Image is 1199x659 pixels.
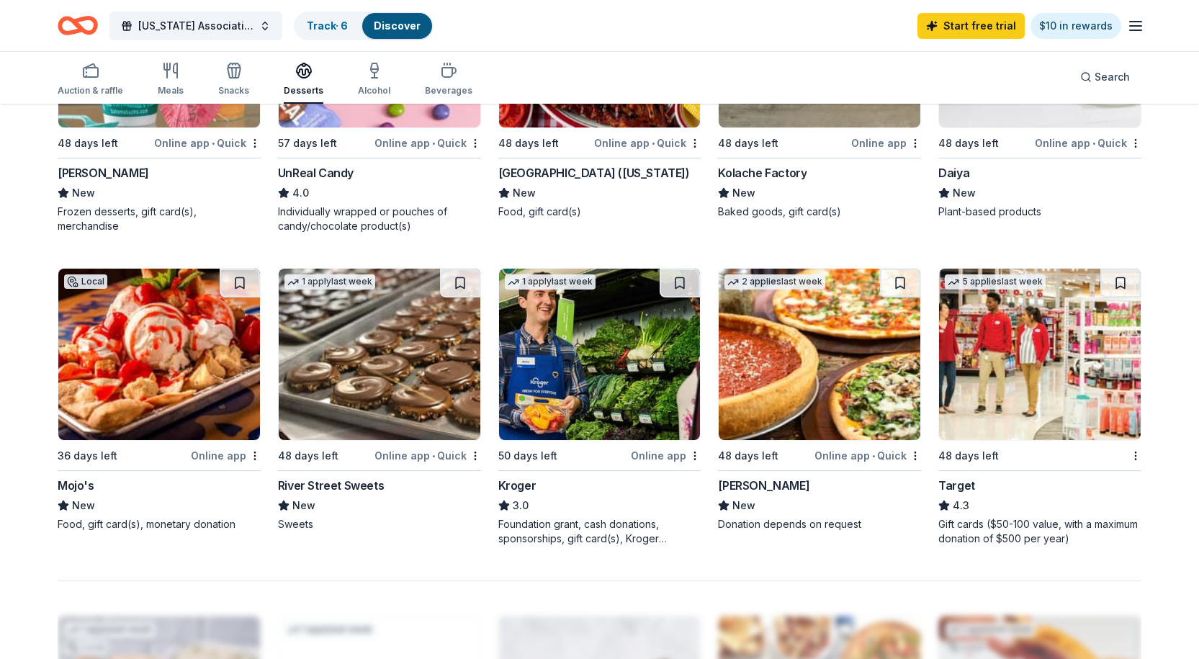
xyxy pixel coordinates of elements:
[294,12,434,40] button: Track· 6Discover
[498,517,701,546] div: Foundation grant, cash donations, sponsorships, gift card(s), Kroger products
[718,164,807,181] div: Kolache Factory
[58,447,117,465] div: 36 days left
[724,274,825,290] div: 2 applies last week
[158,85,184,97] div: Meals
[953,184,976,202] span: New
[58,135,118,152] div: 48 days left
[872,450,875,462] span: •
[58,477,94,494] div: Mojo's
[72,184,95,202] span: New
[851,134,921,152] div: Online app
[425,85,472,97] div: Beverages
[505,274,596,290] div: 1 apply last week
[498,135,559,152] div: 48 days left
[425,56,472,104] button: Beverages
[513,497,529,514] span: 3.0
[1030,13,1121,39] a: $10 in rewards
[58,85,123,97] div: Auction & raffle
[432,138,435,149] span: •
[212,138,215,149] span: •
[718,447,778,465] div: 48 days left
[292,184,309,202] span: 4.0
[652,138,655,149] span: •
[718,268,921,532] a: Image for Giordano's2 applieslast week48 days leftOnline app•Quick[PERSON_NAME]NewDonation depend...
[58,56,123,104] button: Auction & raffle
[154,134,261,152] div: Online app Quick
[278,477,384,494] div: River Street Sweets
[284,56,323,104] button: Desserts
[498,205,701,219] div: Food, gift card(s)
[58,517,261,532] div: Food, gift card(s), monetary donation
[374,447,481,465] div: Online app Quick
[718,477,809,494] div: [PERSON_NAME]
[1069,63,1141,91] button: Search
[718,135,778,152] div: 48 days left
[732,184,755,202] span: New
[58,164,149,181] div: [PERSON_NAME]
[498,268,701,546] a: Image for Kroger1 applylast week50 days leftOnline appKroger3.0Foundation grant, cash donations, ...
[278,135,337,152] div: 57 days left
[513,184,536,202] span: New
[938,164,969,181] div: Daiya
[374,19,421,32] a: Discover
[191,447,261,465] div: Online app
[718,205,921,219] div: Baked goods, gift card(s)
[938,477,975,494] div: Target
[719,269,920,440] img: Image for Giordano's
[278,164,354,181] div: UnReal Candy
[292,497,315,514] span: New
[499,269,701,440] img: Image for Kroger
[1095,68,1130,86] span: Search
[358,56,390,104] button: Alcohol
[278,268,481,532] a: Image for River Street Sweets1 applylast week48 days leftOnline app•QuickRiver Street SweetsNewSw...
[284,85,323,97] div: Desserts
[939,269,1141,440] img: Image for Target
[631,447,701,465] div: Online app
[945,274,1046,290] div: 5 applies last week
[109,12,282,40] button: [US_STATE] Association for the Gifted
[938,205,1141,219] div: Plant-based products
[374,134,481,152] div: Online app Quick
[58,9,98,42] a: Home
[58,205,261,233] div: Frozen desserts, gift card(s), merchandise
[498,447,557,465] div: 50 days left
[917,13,1025,39] a: Start free trial
[279,269,480,440] img: Image for River Street Sweets
[64,274,107,289] div: Local
[307,19,348,32] a: Track· 6
[938,517,1141,546] div: Gift cards ($50-100 value, with a maximum donation of $500 per year)
[58,269,260,440] img: Image for Mojo's
[938,268,1141,546] a: Image for Target5 applieslast week48 days leftTarget4.3Gift cards ($50-100 value, with a maximum ...
[432,450,435,462] span: •
[498,477,536,494] div: Kroger
[732,497,755,514] span: New
[718,517,921,532] div: Donation depends on request
[218,85,249,97] div: Snacks
[138,17,253,35] span: [US_STATE] Association for the Gifted
[72,497,95,514] span: New
[594,134,701,152] div: Online app Quick
[938,447,999,465] div: 48 days left
[358,85,390,97] div: Alcohol
[953,497,969,514] span: 4.3
[498,164,690,181] div: [GEOGRAPHIC_DATA] ([US_STATE])
[814,447,921,465] div: Online app Quick
[1035,134,1141,152] div: Online app Quick
[58,268,261,532] a: Image for Mojo'sLocal36 days leftOnline appMojo'sNewFood, gift card(s), monetary donation
[278,205,481,233] div: Individually wrapped or pouches of candy/chocolate product(s)
[158,56,184,104] button: Meals
[278,517,481,532] div: Sweets
[278,447,338,465] div: 48 days left
[1092,138,1095,149] span: •
[938,135,999,152] div: 48 days left
[284,274,375,290] div: 1 apply last week
[218,56,249,104] button: Snacks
